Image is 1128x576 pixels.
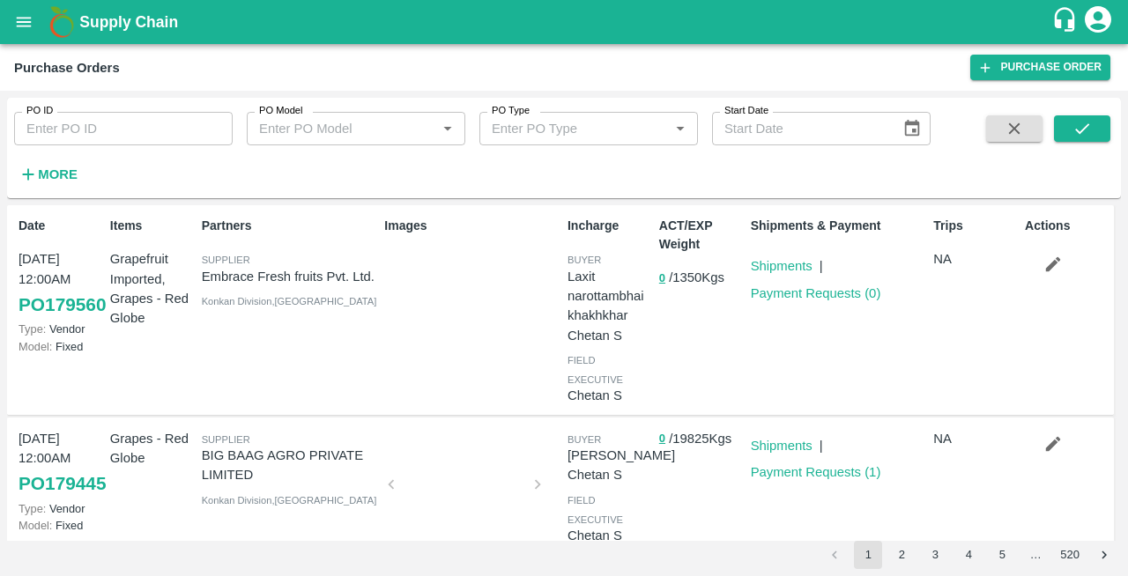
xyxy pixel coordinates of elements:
a: Supply Chain [79,10,1051,34]
span: Type: [19,322,46,336]
label: PO Model [259,104,303,118]
button: Go to next page [1090,541,1118,569]
label: Start Date [724,104,768,118]
label: PO ID [26,104,53,118]
p: Images [384,217,560,235]
p: Laxit narottambhai khakhkhar [568,267,652,326]
p: Grapefruit Imported, Grapes - Red Globe [110,249,195,328]
p: Chetan S [568,386,652,405]
p: Chetan S [568,526,652,545]
p: / 19825 Kgs [659,429,744,449]
span: buyer [568,255,601,265]
p: Shipments & Payment [751,217,927,235]
p: [DATE] 12:00AM [19,429,103,469]
input: Start Date [712,112,888,145]
p: Grapes - Red Globe [110,429,195,469]
button: Open [669,117,692,140]
a: PO179560 [19,289,106,321]
p: BIG BAAG AGRO PRIVATE LIMITED [202,446,378,485]
p: Incharge [568,217,652,235]
p: Trips [933,217,1018,235]
b: Supply Chain [79,13,178,31]
p: NA [933,429,1018,448]
a: Payment Requests (0) [751,286,881,300]
p: Chetan S [568,326,652,345]
p: Items [110,217,195,235]
p: [DATE] 12:00AM [19,249,103,289]
label: PO Type [492,104,530,118]
p: Embrace Fresh fruits Pvt. Ltd. [202,267,378,286]
p: Vendor [19,500,103,517]
span: Model: [19,340,52,353]
input: Enter PO Type [485,117,664,140]
input: Enter PO ID [14,112,233,145]
p: / 1350 Kgs [659,268,744,288]
a: Shipments [751,259,813,273]
p: Fixed [19,338,103,355]
button: 0 [659,269,665,289]
div: | [813,249,823,276]
p: ACT/EXP Weight [659,217,744,254]
button: Open [436,117,459,140]
nav: pagination navigation [818,541,1121,569]
p: Chetan S [568,465,675,484]
p: Fixed [19,517,103,534]
button: open drawer [4,2,44,42]
span: Konkan Division , [GEOGRAPHIC_DATA] [202,296,377,306]
button: Go to page 5 [988,541,1016,569]
div: … [1021,547,1050,564]
button: Go to page 4 [954,541,983,569]
p: NA [933,249,1018,269]
button: Go to page 2 [887,541,916,569]
strong: More [38,167,78,181]
p: Actions [1025,217,1109,235]
span: Konkan Division , [GEOGRAPHIC_DATA] [202,495,377,506]
button: More [14,159,82,189]
p: Vendor [19,321,103,337]
div: Purchase Orders [14,56,120,79]
button: Choose date [895,112,929,145]
span: field executive [568,355,623,385]
a: Payment Requests (1) [751,465,881,479]
a: Purchase Order [970,55,1110,80]
span: buyer [568,434,601,445]
span: field executive [568,495,623,525]
span: Type: [19,502,46,515]
img: logo [44,4,79,40]
span: Supplier [202,255,250,265]
input: Enter PO Model [252,117,431,140]
div: account of current user [1082,4,1114,41]
button: Go to page 520 [1055,541,1085,569]
button: Go to page 3 [921,541,949,569]
p: Bill-122 [398,541,531,560]
span: Supplier [202,434,250,445]
a: Shipments [751,439,813,453]
div: | [813,429,823,455]
div: customer-support [1051,6,1082,38]
a: PO179445 [19,468,106,499]
p: Date [19,217,103,235]
p: Partners [202,217,378,235]
button: page 1 [854,541,882,569]
p: [PERSON_NAME] [568,446,675,465]
span: Model: [19,519,52,532]
button: 0 [659,429,665,449]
